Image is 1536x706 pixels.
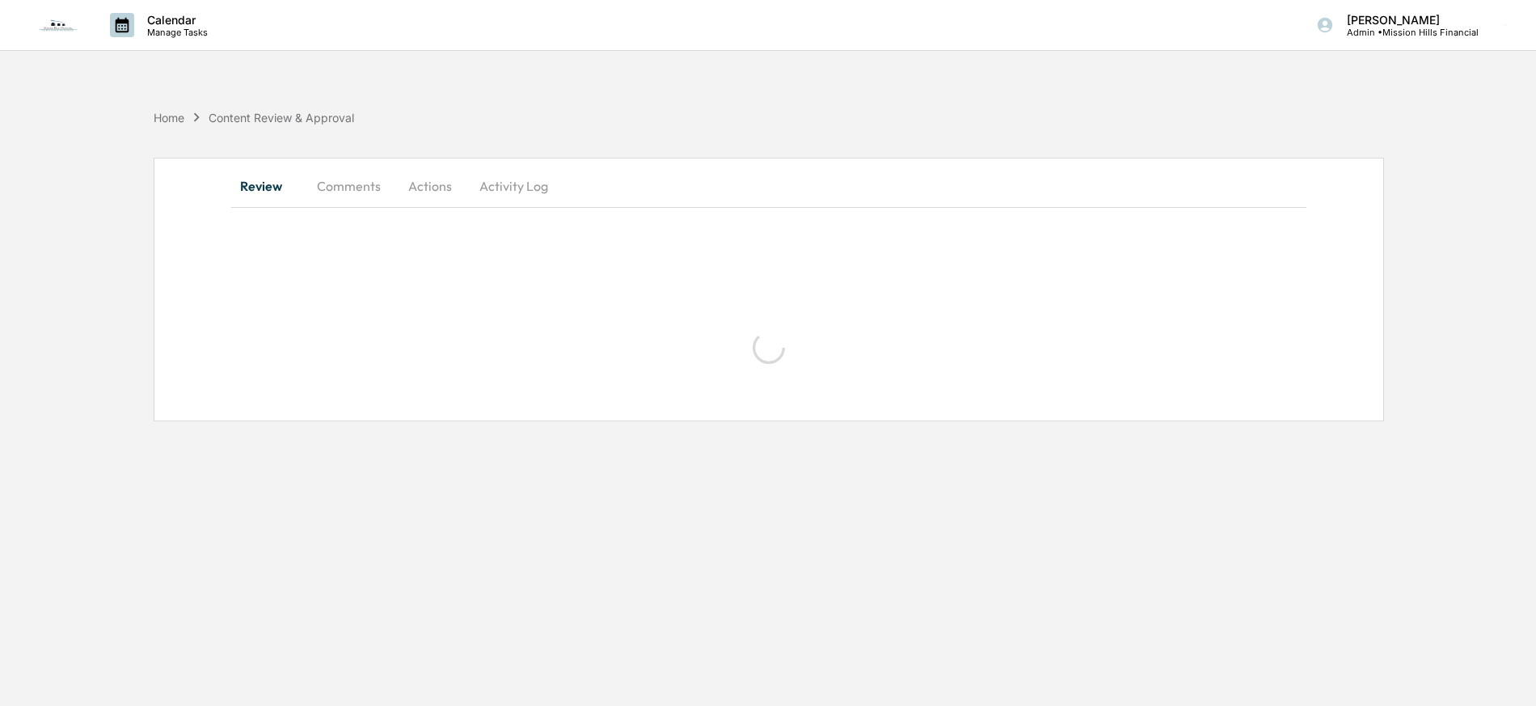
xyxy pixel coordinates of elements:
p: Calendar [134,13,216,27]
button: Activity Log [466,167,561,205]
p: Admin • Mission Hills Financial [1334,27,1479,38]
button: Actions [394,167,466,205]
p: Manage Tasks [134,27,216,38]
div: Content Review & Approval [209,111,354,125]
div: Home [154,111,184,125]
p: [PERSON_NAME] [1334,13,1479,27]
button: Review [231,167,304,205]
img: logo [39,19,78,32]
button: Comments [304,167,394,205]
div: secondary tabs example [231,167,1306,205]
